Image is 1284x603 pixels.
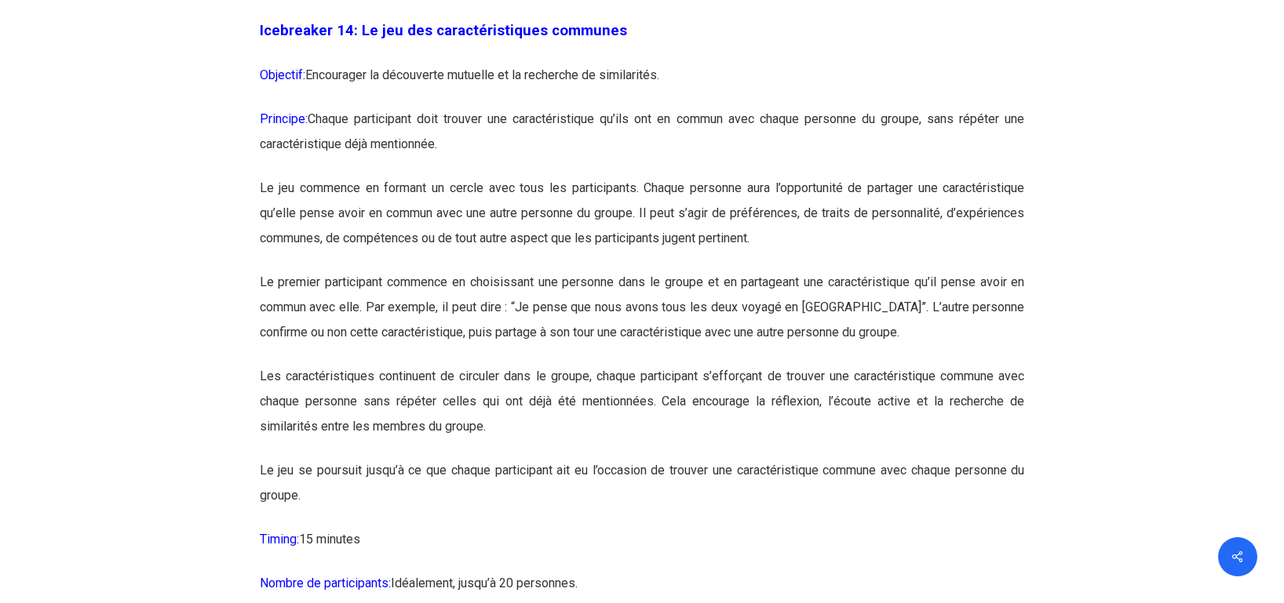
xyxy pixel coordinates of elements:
span: Principe: [260,111,308,126]
p: Encourager la découverte mutuelle et la recherche de similarités. [260,63,1025,107]
p: Le jeu se poursuit jusqu’à ce que chaque participant ait eu l’occasion de trouver une caractérist... [260,458,1025,527]
p: Chaque participant doit trouver une caractéristique qu’ils ont en commun avec chaque personne du ... [260,107,1025,176]
p: 15 minutes [260,527,1025,571]
p: Le premier participant commence en choisissant une personne dans le groupe et en partageant une c... [260,270,1025,364]
p: Les caractéristiques continuent de circuler dans le groupe, chaque participant s’efforçant de tro... [260,364,1025,458]
p: Le jeu commence en formant un cercle avec tous les participants. Chaque personne aura l’opportuni... [260,176,1025,270]
span: Objectif: [260,67,305,82]
span: Timing: [260,532,299,547]
span: Nombre de participants: [260,576,391,590]
span: Icebreaker 14: Le jeu des caractéristiques communes [260,22,627,39]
